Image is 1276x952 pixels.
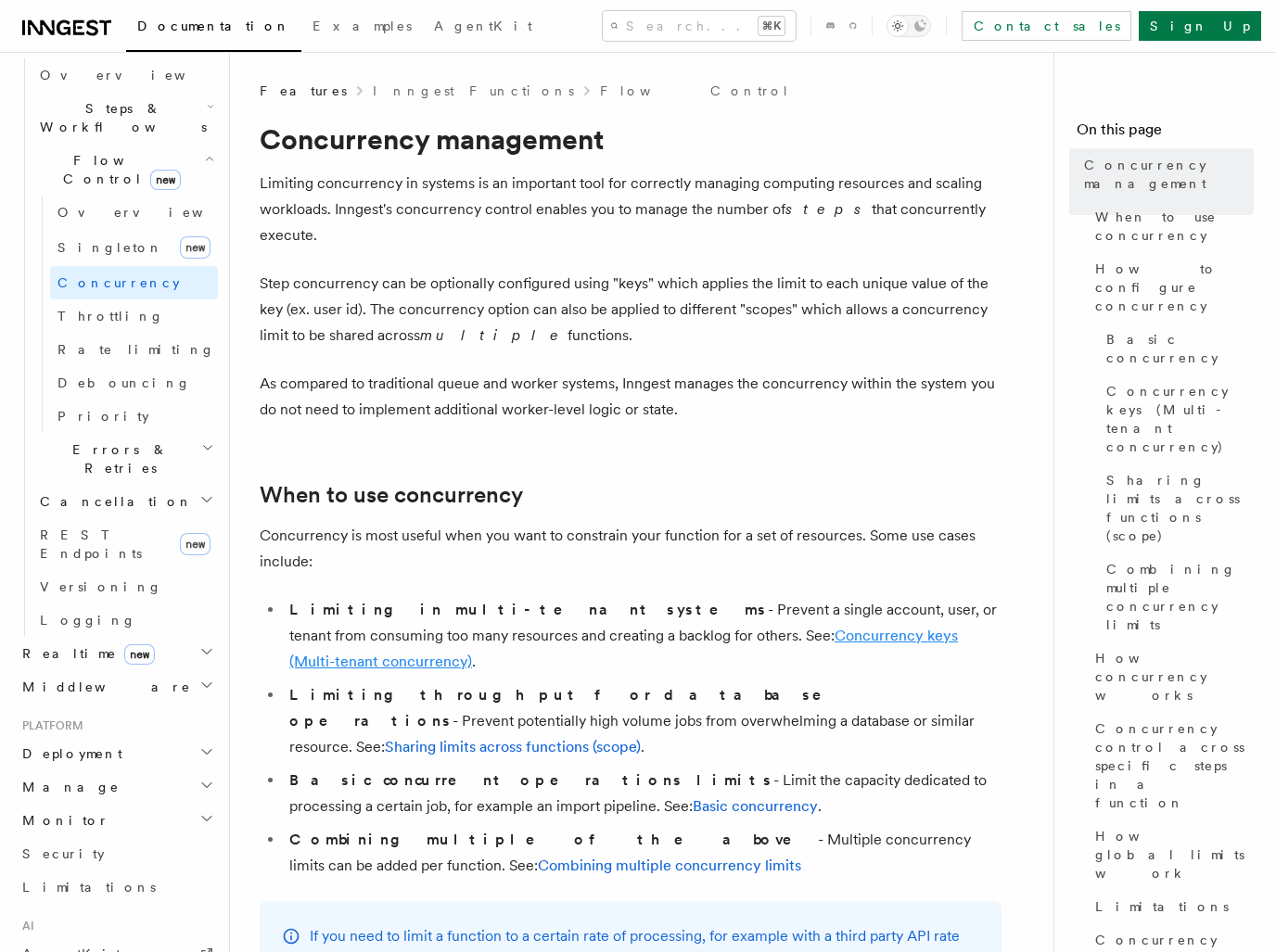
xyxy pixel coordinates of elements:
[57,342,215,357] span: Rate limiting
[15,804,218,837] button: Monitor
[15,919,34,933] span: AI
[15,744,122,763] span: Deployment
[22,880,156,895] span: Limitations
[50,333,218,366] a: Rate limiting
[15,58,218,637] div: Inngest Functions
[1099,552,1254,641] a: Combining multiple concurrency limits
[57,375,191,390] span: Debouncing
[32,144,218,196] button: Flow Controlnew
[420,326,568,344] em: multiple
[32,440,201,477] span: Errors & Retries
[1139,11,1261,41] a: Sign Up
[57,409,149,424] span: Priority
[1099,323,1254,374] a: Basic concurrency
[1077,119,1254,148] h4: On this page
[32,92,218,144] button: Steps & Workflows
[32,485,218,518] button: Cancellation
[1099,463,1254,552] a: Sharing limits across functions (scope)
[1106,560,1254,634] span: Combining multiple concurrency limits
[962,11,1131,41] a: Contact sales
[1088,641,1254,712] a: How concurrency works
[1084,156,1254,193] span: Concurrency management
[600,82,790,100] a: Flow Control
[603,11,796,41] button: Search...⌘K
[1106,382,1254,456] span: Concurrency keys (Multi-tenant concurrency)
[40,68,231,83] span: Overview
[1088,890,1254,923] a: Limitations
[57,205,249,220] span: Overview
[40,527,142,561] span: REST Endpoints
[15,737,218,770] button: Deployment
[15,718,83,733] span: Platform
[260,371,1002,423] p: As compared to traditional queue and worker systems, Inngest manages the concurrency within the s...
[50,400,218,433] a: Priority
[260,171,1002,248] p: Limiting concurrency in systems is an important tool for correctly managing computing resources a...
[289,686,848,730] strong: Limiting throughput for database operations
[1106,330,1254,367] span: Basic concurrency
[32,570,218,603] a: Versioning
[137,19,290,33] span: Documentation
[260,271,1002,349] p: Step concurrency can be optionally configured using "keys" which applies the limit to each unique...
[57,240,163,255] span: Singleton
[32,99,207,136] span: Steps & Workflows
[15,870,218,904] a: Limitations
[538,857,801,874] a: Combining multiple concurrency limits
[15,811,109,830] span: Monitor
[15,778,120,796] span: Manage
[260,122,1002,156] h1: Concurrency management
[1088,819,1254,890] a: How global limits work
[289,601,768,618] strong: Limiting in multi-tenant systems
[32,151,204,188] span: Flow Control
[32,196,218,433] div: Flow Controlnew
[887,15,931,37] button: Toggle dark mode
[284,768,1002,819] li: - Limit the capacity dedicated to processing a certain job, for example an import pipeline. See: .
[32,492,193,511] span: Cancellation
[1106,471,1254,545] span: Sharing limits across functions (scope)
[1095,208,1254,245] span: When to use concurrency
[15,670,218,704] button: Middleware
[32,518,218,570] a: REST Endpointsnew
[22,846,105,861] span: Security
[50,229,218,266] a: Singletonnew
[260,82,347,100] span: Features
[15,837,218,870] a: Security
[32,603,218,637] a: Logging
[40,613,136,628] span: Logging
[373,82,574,100] a: Inngest Functions
[32,433,218,485] button: Errors & Retries
[284,682,1002,760] li: - Prevent potentially high volume jobs from overwhelming a database or similar resource. See: .
[1077,148,1254,200] a: Concurrency management
[126,6,301,52] a: Documentation
[785,200,872,218] em: steps
[759,17,785,35] kbd: ⌘K
[260,482,523,508] a: When to use concurrency
[385,738,641,755] a: Sharing limits across functions (scope)
[50,299,218,333] a: Throttling
[50,366,218,400] a: Debouncing
[15,637,218,670] button: Realtimenew
[289,771,773,789] strong: Basic concurrent operations limits
[180,533,211,555] span: new
[1088,712,1254,819] a: Concurrency control across specific steps in a function
[1088,200,1254,252] a: When to use concurrency
[1095,260,1254,315] span: How to configure concurrency
[693,797,818,815] a: Basic concurrency
[313,19,412,33] span: Examples
[1088,252,1254,323] a: How to configure concurrency
[15,644,155,663] span: Realtime
[284,597,1002,675] li: - Prevent a single account, user, or tenant from consuming too many resources and creating a back...
[180,236,211,259] span: new
[1095,649,1254,704] span: How concurrency works
[1099,374,1254,463] a: Concurrency keys (Multi-tenant concurrency)
[260,523,1002,575] p: Concurrency is most useful when you want to constrain your function for a set of resources. Some ...
[32,58,218,92] a: Overview
[434,19,532,33] span: AgentKit
[50,266,218,299] a: Concurrency
[124,644,155,665] span: new
[50,196,218,229] a: Overview
[289,831,818,848] strong: Combining multiple of the above
[301,6,423,50] a: Examples
[57,275,180,290] span: Concurrency
[150,170,181,190] span: new
[40,579,162,594] span: Versioning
